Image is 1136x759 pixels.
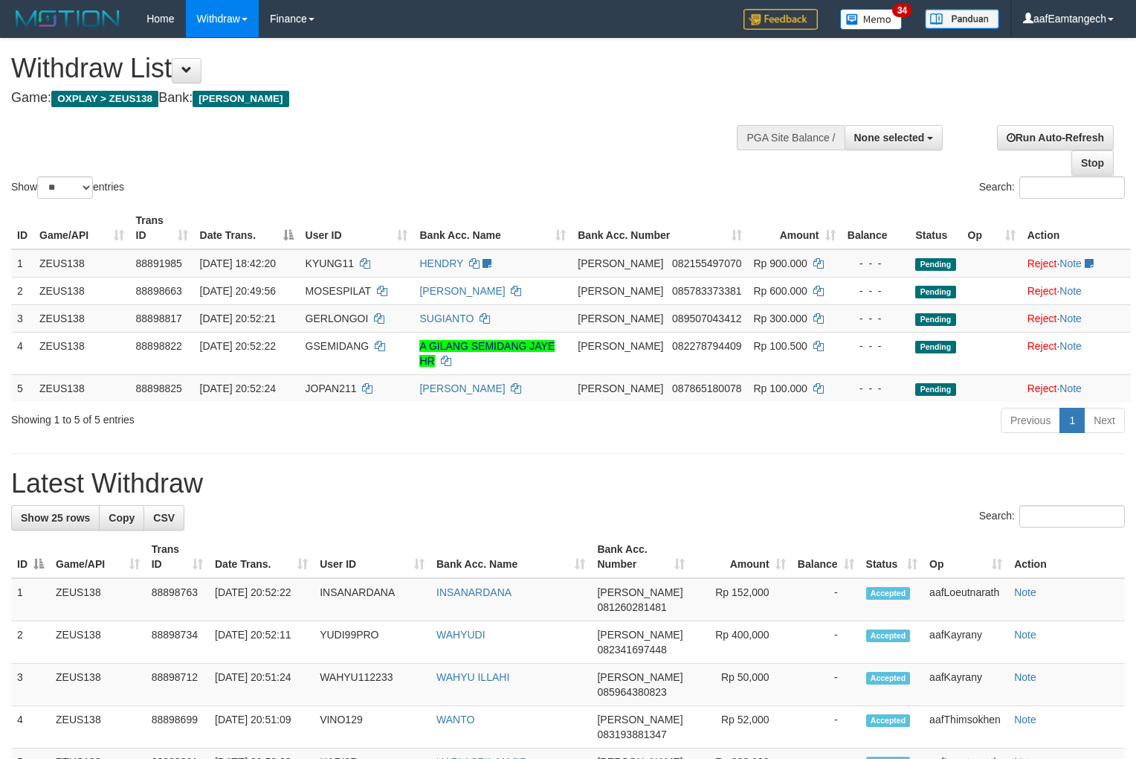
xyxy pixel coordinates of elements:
span: [PERSON_NAME] [578,285,663,297]
button: None selected [845,125,943,150]
th: Bank Acc. Number: activate to sort column ascending [572,207,747,249]
span: Copy 082341697448 to clipboard [597,644,666,656]
span: [PERSON_NAME] [193,91,288,107]
td: 88898712 [146,664,209,706]
td: [DATE] 20:52:11 [209,621,314,664]
td: - [792,664,860,706]
span: [DATE] 20:49:56 [200,285,276,297]
a: Note [1059,285,1082,297]
td: 88898699 [146,706,209,749]
a: Previous [1001,408,1060,433]
a: Reject [1027,257,1057,269]
td: 5 [11,374,33,402]
span: [DATE] 20:52:24 [200,382,276,394]
span: [PERSON_NAME] [578,340,663,352]
a: Note [1014,671,1036,683]
td: aafLoeutnarath [923,578,1008,621]
span: MOSESPILAT [306,285,371,297]
a: INSANARDANA [436,586,511,598]
div: Showing 1 to 5 of 5 entries [11,406,462,427]
span: [DATE] 20:52:22 [200,340,276,352]
td: · [1022,374,1131,402]
img: panduan.png [925,9,999,29]
span: Pending [915,341,955,353]
a: A GILANG SEMIDANG JAYE HR [419,340,555,367]
img: Feedback.jpg [743,9,818,30]
td: aafThimsokhen [923,706,1008,749]
span: Rp 600.000 [754,285,807,297]
span: Copy 083193881347 to clipboard [597,728,666,740]
input: Search: [1019,505,1125,528]
span: [DATE] 20:52:21 [200,313,276,324]
td: 1 [11,578,50,621]
td: ZEUS138 [50,621,146,664]
span: OXPLAY > ZEUS138 [51,91,158,107]
span: [PERSON_NAME] [597,629,682,641]
a: [PERSON_NAME] [419,382,505,394]
th: Game/API: activate to sort column ascending [33,207,130,249]
td: [DATE] 20:51:24 [209,664,314,706]
td: ZEUS138 [33,374,130,402]
td: ZEUS138 [50,706,146,749]
td: Rp 400,000 [691,621,791,664]
th: Bank Acc. Name: activate to sort column ascending [413,207,572,249]
a: CSV [143,505,184,531]
span: 88898822 [136,340,182,352]
th: Amount: activate to sort column ascending [691,536,791,578]
a: Note [1059,382,1082,394]
th: Op: activate to sort column ascending [923,536,1008,578]
span: Pending [915,258,955,271]
a: [PERSON_NAME] [419,285,505,297]
td: - [792,621,860,664]
td: 4 [11,332,33,374]
td: aafKayrany [923,621,1008,664]
span: Pending [915,286,955,298]
td: 2 [11,621,50,664]
div: - - - [848,381,904,396]
th: Action [1022,207,1131,249]
span: GSEMIDANG [306,340,369,352]
a: SUGIANTO [419,313,474,324]
th: ID: activate to sort column descending [11,536,50,578]
span: Copy 082155497070 to clipboard [672,257,741,269]
span: Copy 085783373381 to clipboard [672,285,741,297]
span: [DATE] 18:42:20 [200,257,276,269]
th: ID [11,207,33,249]
span: Pending [915,383,955,396]
a: Next [1084,408,1125,433]
th: Bank Acc. Number: activate to sort column ascending [591,536,691,578]
h4: Game: Bank: [11,91,743,106]
span: Rp 100.500 [754,340,807,352]
td: Rp 50,000 [691,664,791,706]
div: PGA Site Balance / [737,125,844,150]
td: 2 [11,277,33,304]
a: Note [1014,629,1036,641]
span: Accepted [866,587,911,600]
th: Balance: activate to sort column ascending [792,536,860,578]
input: Search: [1019,176,1125,199]
a: Copy [99,505,144,531]
span: CSV [153,512,175,524]
div: - - - [848,256,904,271]
span: [PERSON_NAME] [597,714,682,726]
td: 88898763 [146,578,209,621]
th: Date Trans.: activate to sort column descending [194,207,300,249]
th: Balance [842,207,910,249]
td: ZEUS138 [33,332,130,374]
td: 1 [11,249,33,278]
label: Show entries [11,176,124,199]
td: · [1022,249,1131,278]
span: Copy 087865180078 to clipboard [672,382,741,394]
img: MOTION_logo.png [11,7,124,30]
td: ZEUS138 [50,664,146,706]
a: HENDRY [419,257,463,269]
td: INSANARDANA [314,578,430,621]
span: Accepted [866,630,911,642]
label: Search: [979,176,1125,199]
td: 4 [11,706,50,749]
span: Copy 081260281481 to clipboard [597,601,666,613]
a: Note [1014,714,1036,726]
img: Button%20Memo.svg [840,9,903,30]
h1: Withdraw List [11,54,743,83]
a: Note [1059,340,1082,352]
